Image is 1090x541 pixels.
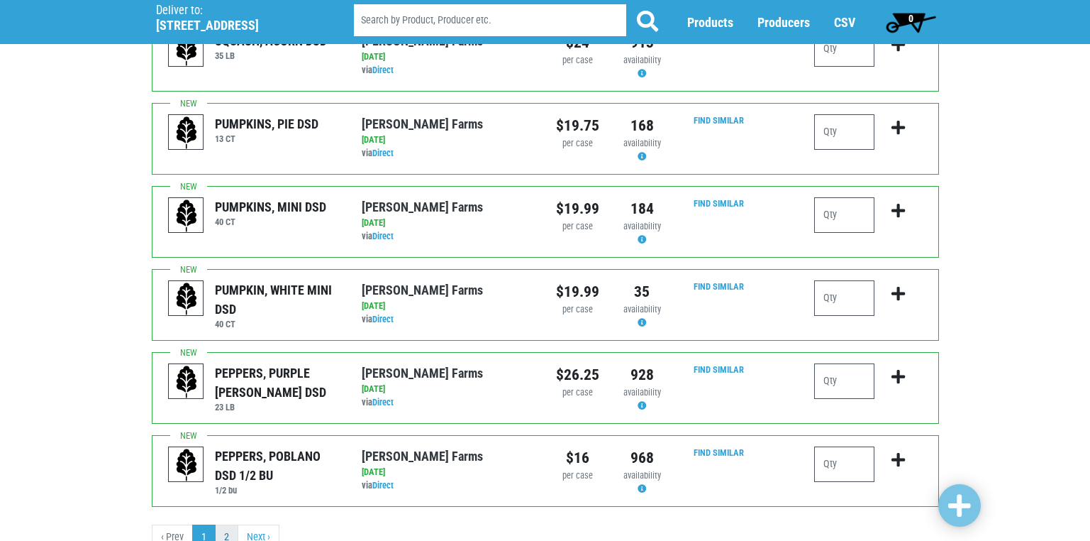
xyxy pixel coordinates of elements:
div: per case [556,137,599,151]
div: $19.99 [556,197,599,220]
a: Find Similar [694,281,744,292]
img: placeholder-variety-43d6402dacf2d531de610a020419775a.svg [169,198,204,234]
h6: 1/2 bu [215,485,340,496]
span: availability [623,304,661,315]
input: Qty [814,31,874,67]
span: availability [623,138,661,148]
a: [PERSON_NAME] Farms [362,200,483,214]
a: Direct [372,397,394,408]
h6: 35 LB [215,50,327,61]
div: per case [556,220,599,234]
img: placeholder-variety-43d6402dacf2d531de610a020419775a.svg [169,364,204,400]
a: Find Similar [694,198,744,209]
div: per case [556,303,599,317]
a: Producers [757,15,810,30]
span: availability [623,55,661,65]
div: [DATE] [362,300,534,313]
div: via [362,396,534,410]
div: [DATE] [362,133,534,147]
a: Find Similar [694,364,744,375]
div: 968 [621,447,664,469]
img: placeholder-variety-43d6402dacf2d531de610a020419775a.svg [169,447,204,483]
a: Direct [372,65,394,75]
div: per case [556,386,599,400]
div: via [362,147,534,160]
div: PUMPKINS, PIE DSD [215,114,318,133]
a: Direct [372,480,394,491]
a: Find Similar [694,115,744,126]
div: PUMPKINS, MINI DSD [215,197,326,217]
a: [PERSON_NAME] Farms [362,449,483,464]
div: per case [556,54,599,67]
a: [PERSON_NAME] Farms [362,283,483,297]
div: 928 [621,364,664,386]
a: Direct [372,314,394,324]
input: Qty [814,114,874,150]
a: Find Similar [694,447,744,458]
h6: 40 CT [215,217,326,227]
div: $16 [556,447,599,469]
img: placeholder-variety-43d6402dacf2d531de610a020419775a.svg [169,281,204,317]
a: Products [687,15,733,30]
div: per case [556,469,599,483]
div: 35 [621,280,664,303]
div: $19.99 [556,280,599,303]
span: availability [623,387,661,398]
p: Deliver to: [156,4,318,18]
div: PUMPKIN, WHITE MINI DSD [215,280,340,319]
span: 0 [908,13,913,24]
input: Qty [814,197,874,233]
div: via [362,313,534,327]
a: 0 [879,8,942,36]
input: Qty [814,280,874,316]
div: [DATE] [362,383,534,396]
span: availability [623,221,661,231]
div: PEPPERS, PURPLE [PERSON_NAME] DSD [215,364,340,402]
a: CSV [834,15,855,30]
a: [PERSON_NAME] Farms [362,116,483,131]
a: Direct [372,148,394,158]
input: Qty [814,364,874,399]
input: Search by Product, Producer etc. [354,4,626,36]
div: via [362,64,534,77]
div: 168 [621,114,664,137]
img: placeholder-variety-43d6402dacf2d531de610a020419775a.svg [169,115,204,151]
img: placeholder-variety-43d6402dacf2d531de610a020419775a.svg [169,32,204,67]
h5: [STREET_ADDRESS] [156,18,318,33]
a: Direct [372,231,394,241]
h6: 13 CT [215,133,318,144]
div: 184 [621,197,664,220]
div: via [362,230,534,244]
div: $19.75 [556,114,599,137]
div: [DATE] [362,217,534,230]
a: [PERSON_NAME] Farms [362,33,483,48]
div: via [362,479,534,493]
div: PEPPERS, POBLANO DSD 1/2 BU [215,447,340,485]
input: Qty [814,447,874,482]
span: availability [623,470,661,481]
div: $26.25 [556,364,599,386]
a: [PERSON_NAME] Farms [362,366,483,381]
h6: 40 CT [215,319,340,329]
div: [DATE] [362,466,534,479]
div: [DATE] [362,50,534,64]
h6: 23 LB [215,402,340,412]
